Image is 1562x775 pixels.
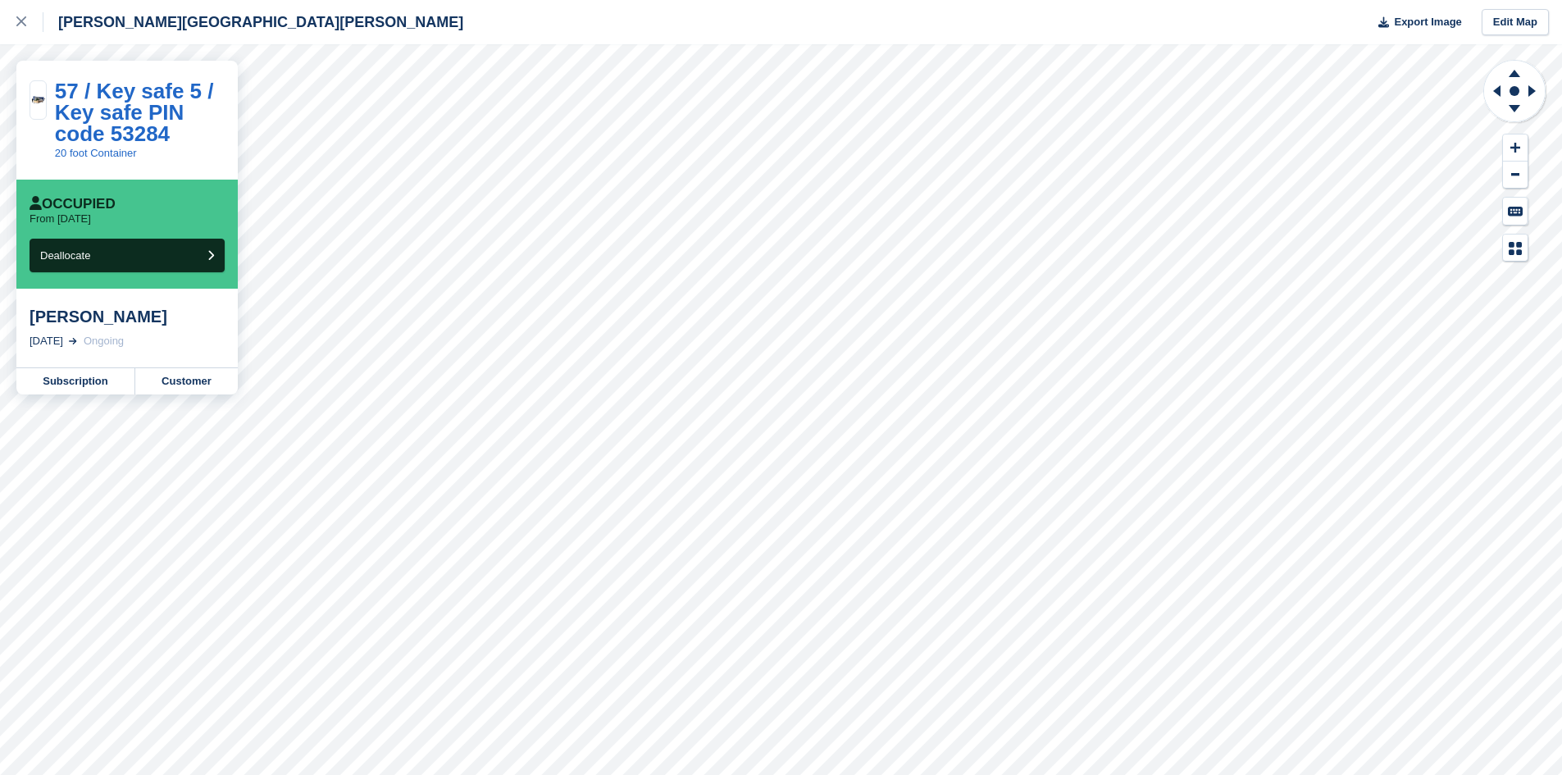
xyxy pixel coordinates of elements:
div: Occupied [30,196,116,212]
button: Keyboard Shortcuts [1503,198,1528,225]
a: Customer [135,368,238,394]
button: Deallocate [30,239,225,272]
button: Map Legend [1503,235,1528,262]
div: Ongoing [84,333,124,349]
a: Subscription [16,368,135,394]
span: Export Image [1394,14,1461,30]
div: [DATE] [30,333,63,349]
a: 57 / Key safe 5 / Key safe PIN code 53284 [55,79,214,146]
div: [PERSON_NAME][GEOGRAPHIC_DATA][PERSON_NAME] [43,12,463,32]
a: 20 foot Container [55,147,137,159]
button: Export Image [1368,9,1462,36]
img: 20-ft-container.jpg [30,94,46,106]
img: arrow-right-light-icn-cde0832a797a2874e46488d9cf13f60e5c3a73dbe684e267c42b8395dfbc2abf.svg [69,338,77,344]
button: Zoom Out [1503,162,1528,189]
button: Zoom In [1503,134,1528,162]
p: From [DATE] [30,212,91,226]
div: [PERSON_NAME] [30,307,225,326]
span: Deallocate [40,249,90,262]
a: Edit Map [1482,9,1549,36]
